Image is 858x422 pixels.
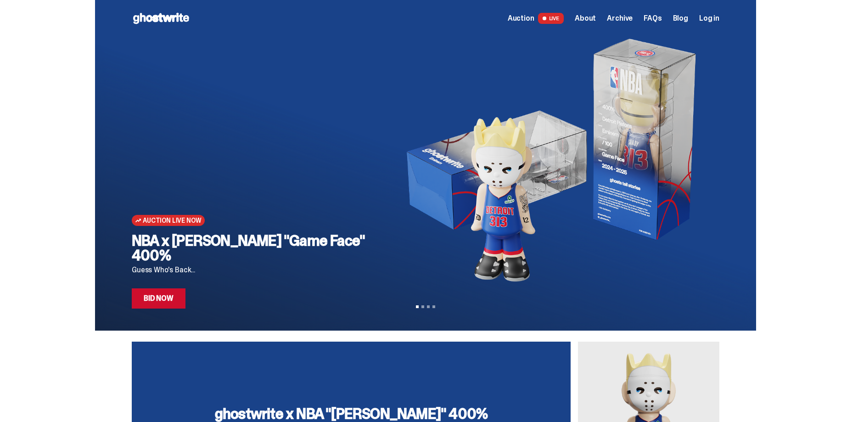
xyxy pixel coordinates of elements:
h3: ghostwrite x NBA "[PERSON_NAME]" 400% [215,406,488,421]
span: LIVE [538,13,564,24]
button: View slide 3 [427,305,430,308]
p: Guess Who's Back... [132,266,376,274]
a: Archive [607,15,633,22]
a: Bid Now [132,288,185,309]
a: Auction LIVE [508,13,564,24]
button: View slide 4 [432,305,435,308]
a: Log in [699,15,719,22]
a: Blog [673,15,688,22]
img: NBA x Eminem "Game Face" 400% [391,37,705,285]
button: View slide 2 [421,305,424,308]
a: FAQs [644,15,662,22]
span: Auction [508,15,534,22]
h2: NBA x [PERSON_NAME] "Game Face" 400% [132,233,376,263]
button: View slide 1 [416,305,419,308]
span: Auction Live Now [143,217,201,224]
a: About [575,15,596,22]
